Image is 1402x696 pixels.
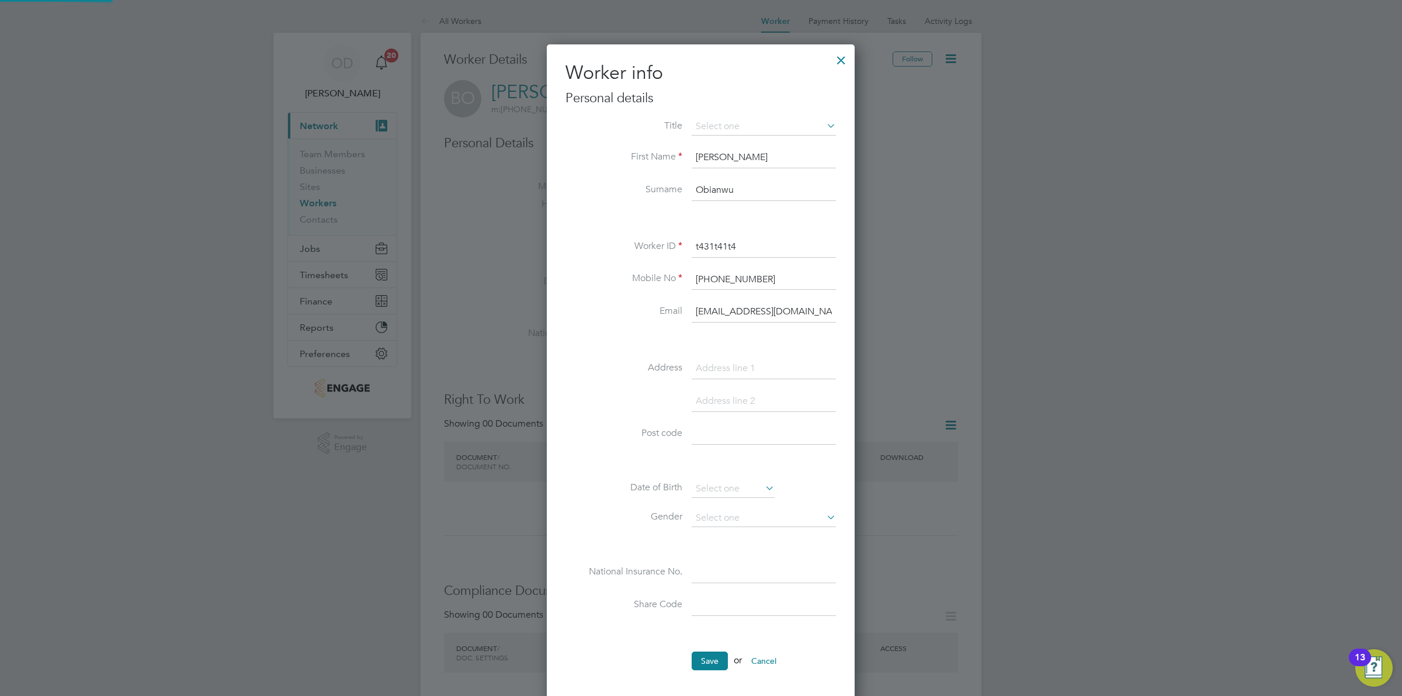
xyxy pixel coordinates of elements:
label: First Name [565,151,682,163]
input: Address line 1 [692,358,836,379]
label: Gender [565,511,682,523]
button: Open Resource Center, 13 new notifications [1355,649,1393,687]
div: 13 [1355,657,1365,673]
label: Email [565,305,682,317]
li: or [565,652,836,682]
button: Cancel [742,652,786,670]
h2: Worker info [565,61,836,85]
label: Worker ID [565,240,682,252]
input: Select one [692,510,836,527]
input: Address line 2 [692,391,836,412]
label: National Insurance No. [565,566,682,578]
label: Surname [565,183,682,196]
input: Select one [692,480,775,498]
label: Mobile No [565,272,682,285]
h3: Personal details [565,90,836,107]
label: Address [565,362,682,374]
button: Save [692,652,728,670]
label: Date of Birth [565,482,682,494]
label: Title [565,120,682,132]
label: Post code [565,427,682,439]
label: Share Code [565,598,682,611]
input: Select one [692,118,836,136]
